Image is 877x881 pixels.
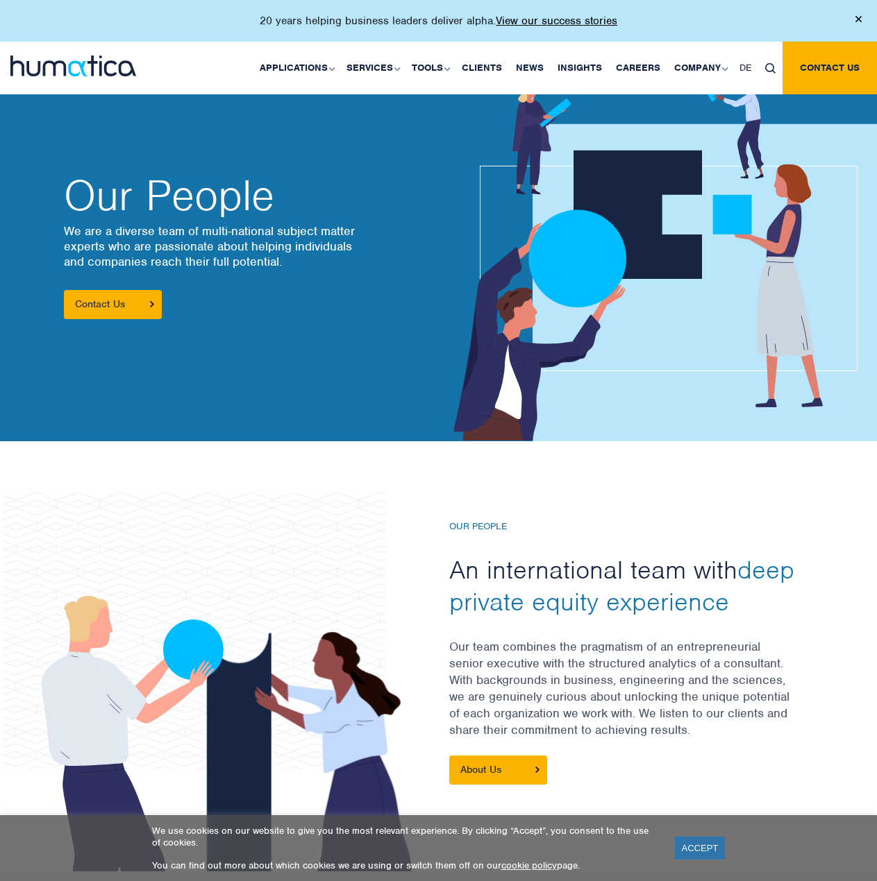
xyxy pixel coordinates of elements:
img: arrowicon [150,301,154,307]
p: We use cookies on our website to give you the most relevant experience. By clicking “Accept”, you... [152,825,658,848]
a: Clients [455,42,509,94]
a: Contact Us [64,290,162,319]
h2: An international team with [449,554,824,617]
a: News [509,42,551,94]
a: ACCEPT [675,837,726,859]
span: deep private equity experience [449,554,794,617]
img: search_icon [765,63,776,74]
a: Services [340,42,405,94]
a: cookie policy [501,859,557,871]
a: Contact us [783,42,877,94]
img: About Us [535,767,540,773]
p: You can find out more about which cookies we are using or switch them off on our page. [152,859,658,871]
a: Careers [609,42,667,94]
p: Our team combines the pragmatism of an entrepreneurial senior executive with the structured analy... [449,638,824,755]
h6: Our People [449,521,824,533]
a: Company [667,42,733,94]
h2: Our People [64,175,425,216]
img: logo [10,55,136,76]
a: About Us [449,755,547,785]
span: DE [740,62,751,74]
a: Insights [551,42,609,94]
p: We are a diverse team of multi-national subject matter experts who are passionate about helping i... [64,223,425,269]
a: DE [733,42,758,94]
a: Tools [405,42,455,94]
p: 20 years helping business leaders deliver alpha. [260,14,617,28]
a: Applications [253,42,340,94]
a: View our success stories [496,14,617,28]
